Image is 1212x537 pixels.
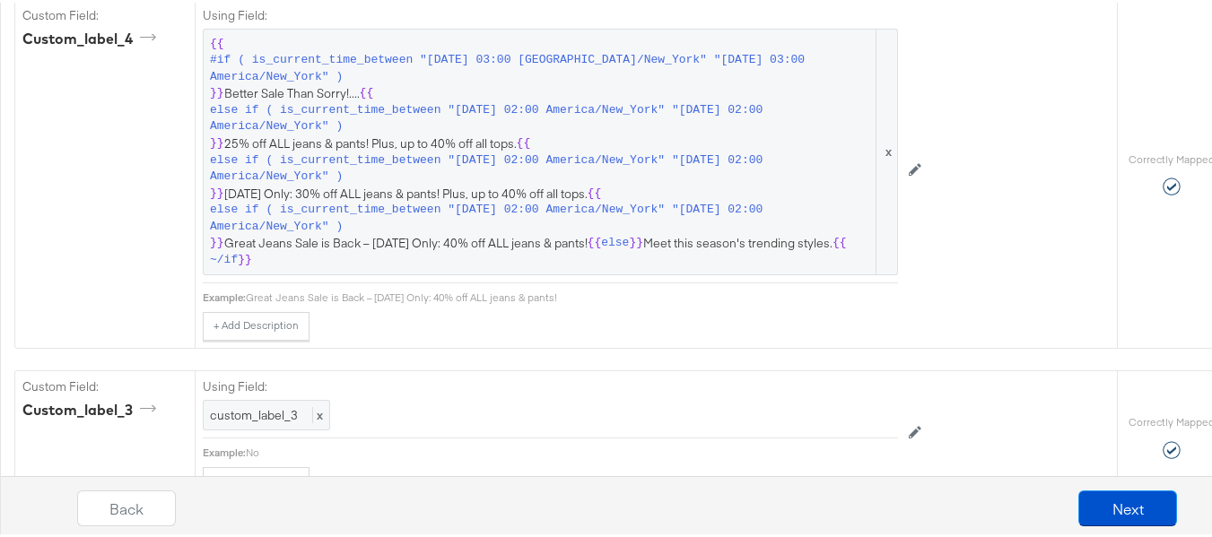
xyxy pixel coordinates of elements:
span: else if ( is_current_time_between "[DATE] 02:00 America/New_York" "[DATE] 02:00 America/New_York" ) [210,100,873,133]
div: Example: [203,443,246,457]
label: Custom Field: [22,376,187,393]
div: Example: [203,288,246,302]
span: }} [629,232,643,249]
span: custom_label_3 [210,404,298,420]
span: else if ( is_current_time_between "[DATE] 02:00 America/New_York" "[DATE] 02:00 America/New_York" ) [210,199,873,232]
span: {{ [833,232,847,249]
label: Using Field: [203,4,898,22]
button: Back [77,488,176,524]
span: x [876,27,897,273]
div: custom_label_4 [22,26,162,47]
span: }} [210,232,224,249]
button: + Add Description [203,309,310,338]
span: else [601,232,629,249]
span: {{ [517,133,531,150]
label: Custom Field: [22,4,187,22]
span: #if ( is_current_time_between "[DATE] 03:00 [GEOGRAPHIC_DATA]/New_York" "[DATE] 03:00 America/New... [210,49,873,82]
label: Using Field: [203,376,898,393]
span: }} [210,82,224,100]
span: {{ [588,232,602,249]
div: No [246,443,898,457]
span: {{ [360,82,374,100]
span: ~/if [210,249,238,266]
span: }} [210,183,224,200]
span: else if ( is_current_time_between "[DATE] 02:00 America/New_York" "[DATE] 02:00 America/New_York" ) [210,150,873,183]
span: {{ [588,183,602,200]
span: Better Sale Than Sorry!.... 25% off ALL jeans & pants! Plus, up to 40% off all tops. [DATE] Only:... [210,33,891,266]
div: custom_label_3 [22,397,162,418]
span: {{ [210,33,224,50]
span: }} [210,133,224,150]
span: x [312,404,323,420]
span: }} [238,249,252,266]
div: Great Jeans Sale is Back – [DATE] Only: 40% off ALL jeans & pants! [246,288,898,302]
button: Next [1078,488,1177,524]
